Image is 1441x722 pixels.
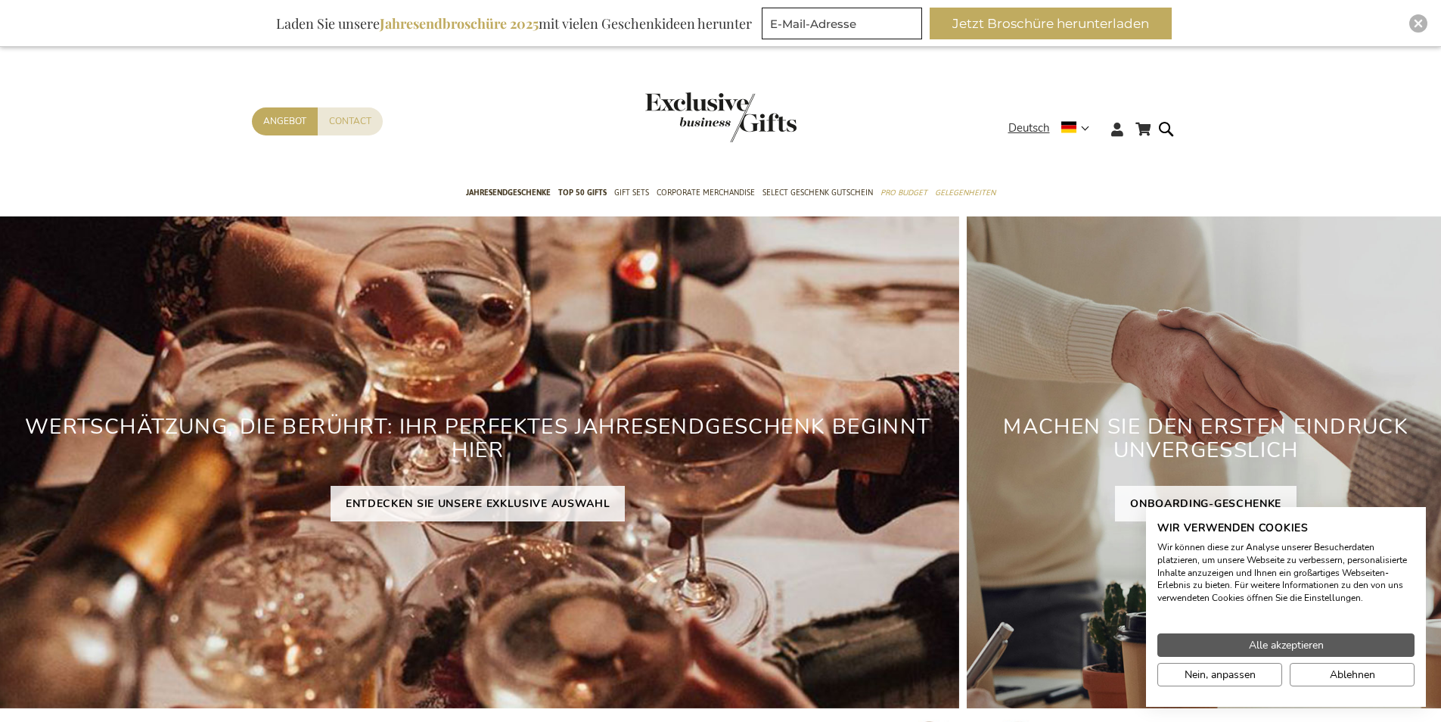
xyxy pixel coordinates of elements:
span: Gelegenheiten [935,185,995,201]
span: Nein, anpassen [1185,667,1256,683]
button: Akzeptieren Sie alle cookies [1157,633,1415,657]
a: Contact [318,107,383,135]
img: Exclusive Business gifts logo [645,92,797,142]
button: Alle verweigern cookies [1290,663,1415,686]
input: E-Mail-Adresse [762,8,922,39]
span: Pro Budget [880,185,927,201]
div: Laden Sie unsere mit vielen Geschenkideen herunter [269,8,759,39]
span: Deutsch [1008,120,1050,137]
h2: Wir verwenden Cookies [1157,521,1415,535]
span: Gift Sets [614,185,649,201]
span: Corporate Merchandise [657,185,755,201]
div: Deutsch [1008,120,1099,137]
b: Jahresendbroschüre 2025 [380,14,539,33]
button: cookie Einstellungen anpassen [1157,663,1282,686]
form: marketing offers and promotions [762,8,927,44]
span: Ablehnen [1330,667,1375,683]
p: Wir können diese zur Analyse unserer Besucherdaten platzieren, um unsere Webseite zu verbessern, ... [1157,541,1415,605]
span: Jahresendgeschenke [466,185,551,201]
a: Angebot [252,107,318,135]
span: TOP 50 Gifts [558,185,607,201]
button: Jetzt Broschüre herunterladen [930,8,1172,39]
span: Alle akzeptieren [1249,637,1324,653]
a: ENTDECKEN SIE UNSERE EXKLUSIVE AUSWAHL [331,486,626,521]
div: Close [1409,14,1427,33]
a: store logo [645,92,721,142]
img: Close [1414,19,1423,28]
a: ONBOARDING-GESCHENKE [1115,486,1297,521]
span: Select Geschenk Gutschein [762,185,873,201]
